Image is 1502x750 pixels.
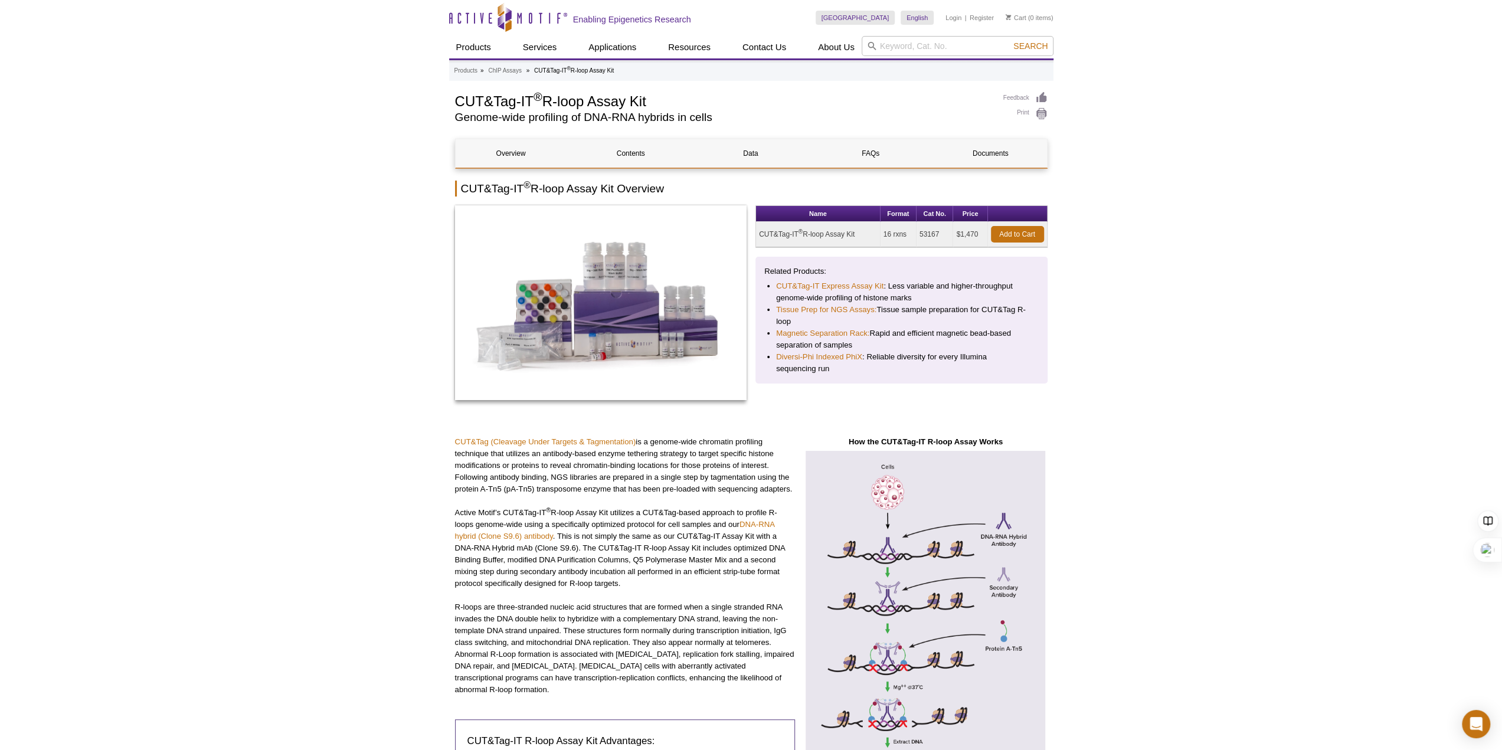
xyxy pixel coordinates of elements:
h2: Genome-wide profiling of DNA-RNA hybrids in cells [455,112,991,123]
li: CUT&Tag-IT R-loop Assay Kit [534,67,614,74]
a: Resources [661,36,718,58]
sup: ® [523,180,531,190]
input: Keyword, Cat. No. [862,36,1053,56]
a: Diversi-Phi Indexed PhiX [776,351,862,363]
a: DNA-RNA hybrid (Clone S9.6) antibody [455,520,775,541]
li: : Less variable and higher-throughput genome-wide profiling of histone marks [776,280,1027,304]
h2: CUT&Tag-IT R-loop Assay Kit Overview [455,181,1048,196]
a: Tissue Prep for NGS Assays: [776,304,876,316]
th: Price [953,206,987,222]
td: 53167 [917,222,954,247]
a: Documents [935,139,1046,168]
a: Products [454,65,477,76]
sup: ® [799,228,803,235]
a: [GEOGRAPHIC_DATA] [816,11,895,25]
button: Search [1010,41,1051,51]
a: Overview [456,139,567,168]
a: Register [970,14,994,22]
li: (0 items) [1006,11,1053,25]
h2: Enabling Epigenetics Research [573,14,691,25]
td: 16 rxns [881,222,917,247]
a: ChIP Assays [488,65,522,76]
a: Login [945,14,961,22]
th: Cat No. [917,206,954,222]
li: » [526,67,530,74]
a: Add to Cart [991,226,1044,243]
div: Open Intercom Messenger [1462,710,1490,738]
td: $1,470 [953,222,987,247]
th: Format [881,206,917,222]
a: Services [516,36,564,58]
a: About Us [811,36,862,58]
a: FAQs [815,139,926,168]
th: Name [756,206,881,222]
td: CUT&Tag-IT R-loop Assay Kit [756,222,881,247]
li: » [480,67,484,74]
a: Products [449,36,498,58]
img: CUT&Tag-IT<sup>®</sup> R-loop Assay Kit [455,205,747,400]
a: Magnetic Separation Rack: [776,327,869,339]
a: Contact Us [735,36,793,58]
li: Tissue sample preparation for CUT&Tag R-loop [776,304,1027,327]
li: Rapid and efficient magnetic bead-based separation of samples [776,327,1027,351]
strong: How the CUT&Tag-IT R-loop Assay Works [849,437,1003,446]
li: : Reliable diversity for every Illumina sequencing run [776,351,1027,375]
h1: CUT&Tag-IT R-loop Assay Kit [455,91,991,109]
sup: ® [546,506,551,513]
a: Feedback [1003,91,1048,104]
a: Cart [1006,14,1026,22]
a: Print [1003,107,1048,120]
p: Active Motif’s CUT&Tag-IT R-loop Assay Kit utilizes a CUT&Tag-based approach to profile R-loops g... [455,507,796,589]
a: English [901,11,934,25]
li: | [965,11,967,25]
img: Your Cart [1006,14,1011,20]
p: Related Products: [764,266,1039,277]
a: Contents [575,139,686,168]
p: R-loops are three-stranded nucleic acid structures that are formed when a single stranded RNA inv... [455,601,796,696]
a: CUT&Tag (Cleavage Under Targets & Tagmentation) [455,437,636,446]
a: Applications [581,36,643,58]
sup: ® [567,65,571,71]
span: Search [1013,41,1048,51]
a: Data [695,139,806,168]
sup: ® [534,90,542,103]
a: CUT&Tag-IT Express Assay Kit [776,280,883,292]
h3: CUT&Tag-IT R-loop Assay Kit Advantages: [467,734,783,748]
p: is a genome-wide chromatin profiling technique that utilizes an antibody-based enzyme tethering s... [455,436,796,495]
